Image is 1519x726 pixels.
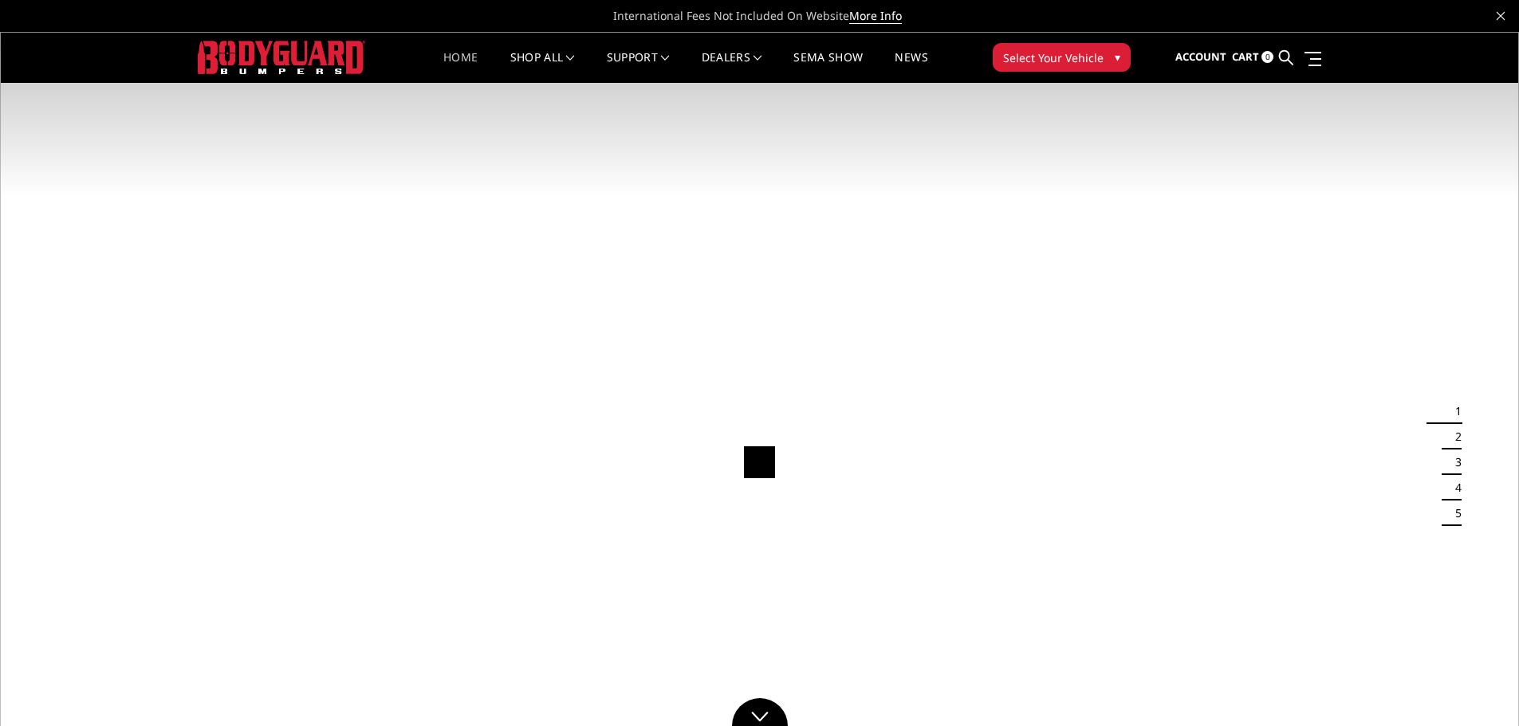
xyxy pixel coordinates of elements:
button: 5 of 5 [1446,500,1462,526]
a: More Info [849,8,902,24]
span: 0 [1261,51,1273,63]
img: BODYGUARD BUMPERS [198,41,365,73]
button: 2 of 5 [1446,424,1462,449]
a: News [895,52,927,83]
a: Support [607,52,670,83]
span: ▾ [1115,49,1120,65]
button: Select Your Vehicle [993,43,1131,72]
span: Select Your Vehicle [1003,49,1104,66]
a: Home [443,52,478,83]
a: Account [1175,36,1226,79]
button: 1 of 5 [1446,398,1462,424]
a: SEMA Show [793,52,863,83]
a: Dealers [702,52,762,83]
button: 3 of 5 [1446,449,1462,475]
a: shop all [510,52,575,83]
span: Account [1175,49,1226,64]
span: Cart [1232,49,1259,64]
button: 4 of 5 [1446,475,1462,500]
a: Click to Down [732,698,788,726]
a: Cart 0 [1232,36,1273,79]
